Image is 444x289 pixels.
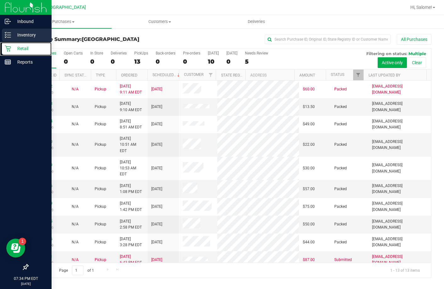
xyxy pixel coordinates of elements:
[156,51,175,55] div: Back-orders
[372,118,427,130] span: [EMAIL_ADDRESS][DOMAIN_NAME]
[245,70,294,81] th: Address
[397,34,431,45] button: All Purchases
[5,32,11,38] inline-svg: Inventory
[334,239,347,245] span: Packed
[151,165,162,171] span: [DATE]
[15,15,112,28] a: Purchases
[151,239,162,245] span: [DATE]
[72,121,79,127] button: N/A
[265,35,391,44] input: Search Purchase ID, Original ID, State Registry ID or Customer Name...
[366,51,407,56] span: Filtering on status:
[245,58,268,65] div: 5
[72,122,79,126] span: Not Applicable
[151,257,162,263] span: [DATE]
[184,72,203,77] a: Customer
[72,222,79,226] span: Not Applicable
[156,58,175,65] div: 0
[183,51,200,55] div: Pre-orders
[151,86,162,92] span: [DATE]
[120,101,142,113] span: [DATE] 9:10 AM EDT
[95,186,106,192] span: Pickup
[353,70,364,80] a: Filter
[121,73,137,77] a: Ordered
[221,73,254,77] a: State Registry ID
[3,276,49,281] p: 07:34 PM EDT
[208,51,219,55] div: [DATE]
[120,183,142,195] span: [DATE] 1:08 PM EDT
[303,186,315,192] span: $57.00
[372,162,427,174] span: [EMAIL_ADDRESS][DOMAIN_NAME]
[28,37,162,42] h3: Purchase Summary:
[120,201,142,212] span: [DATE] 1:42 PM EDT
[334,121,347,127] span: Packed
[72,221,79,227] button: N/A
[112,15,208,28] a: Customers
[303,204,315,210] span: $75.00
[72,258,79,262] span: Not Applicable
[334,221,347,227] span: Packed
[72,104,79,110] button: N/A
[303,239,315,245] span: $44.00
[95,257,106,263] span: Pickup
[151,221,162,227] span: [DATE]
[72,204,79,210] button: N/A
[245,51,268,55] div: Needs Review
[151,186,162,192] span: [DATE]
[95,204,106,210] span: Pickup
[151,104,162,110] span: [DATE]
[95,142,106,148] span: Pickup
[72,265,83,275] input: 1
[11,58,49,66] p: Reports
[72,105,79,109] span: Not Applicable
[95,239,106,245] span: Pickup
[385,265,425,275] span: 1 - 13 of 13 items
[239,19,274,25] span: Deliveries
[120,218,142,230] span: [DATE] 2:58 PM EDT
[372,236,427,248] span: [EMAIL_ADDRESS][DOMAIN_NAME]
[334,257,352,263] span: Submitted
[96,73,105,77] a: Type
[331,72,344,77] a: Status
[153,73,181,77] a: Scheduled
[15,19,112,25] span: Purchases
[120,236,142,248] span: [DATE] 3:28 PM EDT
[72,142,79,148] button: N/A
[72,86,79,92] button: N/A
[372,254,427,266] span: [EMAIL_ADDRESS][DOMAIN_NAME]
[205,70,216,80] a: Filter
[372,83,427,95] span: [EMAIL_ADDRESS][DOMAIN_NAME]
[72,87,79,91] span: Not Applicable
[120,159,144,178] span: [DATE] 10:53 AM EDT
[134,51,148,55] div: PickUps
[19,238,26,245] iframe: Resource center unread badge
[226,51,237,55] div: [DATE]
[72,186,79,192] button: N/A
[120,118,142,130] span: [DATE] 8:51 AM EDT
[303,86,315,92] span: $60.00
[299,73,315,77] a: Amount
[303,104,315,110] span: $13.50
[151,142,162,148] span: [DATE]
[11,31,49,39] p: Inventory
[151,204,162,210] span: [DATE]
[372,183,427,195] span: [EMAIL_ADDRESS][DOMAIN_NAME]
[303,257,315,263] span: $87.00
[72,187,79,191] span: Not Applicable
[72,240,79,244] span: Not Applicable
[72,239,79,245] button: N/A
[120,83,142,95] span: [DATE] 9:11 AM EDT
[408,51,426,56] span: Multiple
[64,58,83,65] div: 0
[372,201,427,212] span: [EMAIL_ADDRESS][DOMAIN_NAME]
[95,121,106,127] span: Pickup
[226,58,237,65] div: 0
[111,51,127,55] div: Deliveries
[72,142,79,147] span: Not Applicable
[54,265,99,275] span: Page of 1
[5,59,11,65] inline-svg: Reports
[72,204,79,209] span: Not Applicable
[410,5,432,10] span: Hi, Salome!
[334,86,347,92] span: Packed
[112,19,208,25] span: Customers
